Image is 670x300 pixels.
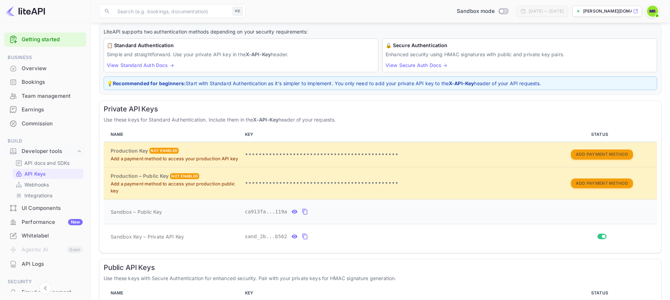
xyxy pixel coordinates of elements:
span: Sandbox – Public Key [111,208,162,215]
p: ••••••••••••••••••••••••••••••••••••••••••••• [245,179,544,188]
a: Webhooks [15,181,81,188]
h6: Production Key [111,147,148,155]
a: Earnings [4,103,86,116]
h6: 🔒 Secure Authentication [386,42,654,49]
div: Team management [4,89,86,103]
div: Overview [22,65,83,73]
strong: X-API-Key [246,51,271,57]
p: 💡 Start with Standard Authentication as it's simpler to implement. You only need to add your priv... [107,80,654,87]
p: Add a payment method to access your production API key [111,155,239,162]
span: ca913fa...119a [245,208,288,215]
div: Performance [22,218,83,226]
div: Switch to Production mode [454,7,511,15]
div: UI Components [4,202,86,215]
p: Use these keys for Standard Authentication. Include them in the header of your requests. [104,116,657,123]
a: Getting started [22,36,83,44]
table: private api keys table [104,127,657,249]
div: Whitelabel [22,232,83,240]
p: Integrations [24,192,52,199]
div: Whitelabel [4,229,86,243]
div: Not enabled [149,148,179,154]
h6: Private API Keys [104,105,657,113]
span: sand_2b...b562 [245,233,288,240]
a: View Secure Auth Docs → [386,62,447,68]
div: Webhooks [13,180,83,190]
strong: X-API-Key [449,80,474,86]
a: UI Components [4,202,86,214]
div: [DATE] — [DATE] [529,8,564,14]
span: Business [4,54,86,61]
div: ⌘K [232,7,243,16]
div: API Keys [13,169,83,179]
span: Build [4,137,86,145]
a: API Keys [15,170,81,177]
div: PerformanceNew [4,215,86,229]
p: Use these keys with Secure Authentication for enhanced security. Pair with your private keys for ... [104,275,657,282]
button: Add Payment Method [571,149,633,160]
a: Whitelabel [4,229,86,242]
div: Bookings [4,75,86,89]
strong: X-API-Key [253,117,278,123]
a: Overview [4,62,86,75]
a: API docs and SDKs [15,159,81,167]
div: Integrations [13,190,83,200]
div: API Logs [22,260,83,268]
div: API docs and SDKs [13,158,83,168]
p: LiteAPI supports two authentication methods depending on your security requirements: [104,28,657,36]
button: Collapse navigation [39,282,52,294]
th: KEY [242,127,546,142]
th: STATUS [546,127,657,142]
h6: Public API Keys [104,263,657,272]
p: Webhooks [24,181,49,188]
a: Team management [4,89,86,102]
div: Team management [22,92,83,100]
div: Commission [4,117,86,131]
td: Sandbox Key – Private API Key [104,224,242,249]
div: Fraud management [22,288,83,297]
input: Search (e.g. bookings, documentation) [113,4,230,18]
p: ••••••••••••••••••••••••••••••••••••••••••••• [245,151,544,159]
div: Earnings [22,106,83,114]
img: LiteAPI logo [6,6,45,17]
p: Enhanced security using HMAC signatures with public and private key pairs. [386,51,654,58]
p: [PERSON_NAME][DOMAIN_NAME]... [583,8,632,14]
div: API Logs [4,257,86,271]
img: Moshood Rafiu [647,6,658,17]
a: API Logs [4,257,86,270]
div: Bookings [22,78,83,86]
div: Getting started [4,32,86,47]
p: API Keys [24,170,46,177]
div: Developer tools [4,145,86,158]
a: Commission [4,117,86,130]
h6: Production – Public Key [111,172,169,180]
p: Simple and straightforward. Use your private API key in the header. [107,51,375,58]
a: View Standard Auth Docs → [107,62,174,68]
strong: Recommended for beginners: [113,80,186,86]
a: Fraud management [4,286,86,299]
a: Bookings [4,75,86,88]
div: Developer tools [22,147,76,155]
span: Security [4,278,86,286]
button: Add Payment Method [571,178,633,189]
a: Add Payment Method [571,180,633,186]
div: New [68,219,83,225]
div: Not enabled [170,173,199,179]
div: Earnings [4,103,86,117]
span: Sandbox mode [457,7,495,15]
a: Integrations [15,192,81,199]
th: NAME [104,127,242,142]
h6: 📋 Standard Authentication [107,42,375,49]
div: UI Components [22,204,83,212]
p: API docs and SDKs [24,159,70,167]
div: Commission [22,120,83,128]
p: Add a payment method to access your production public key [111,181,239,194]
a: Add Payment Method [571,151,633,157]
a: PerformanceNew [4,215,86,228]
